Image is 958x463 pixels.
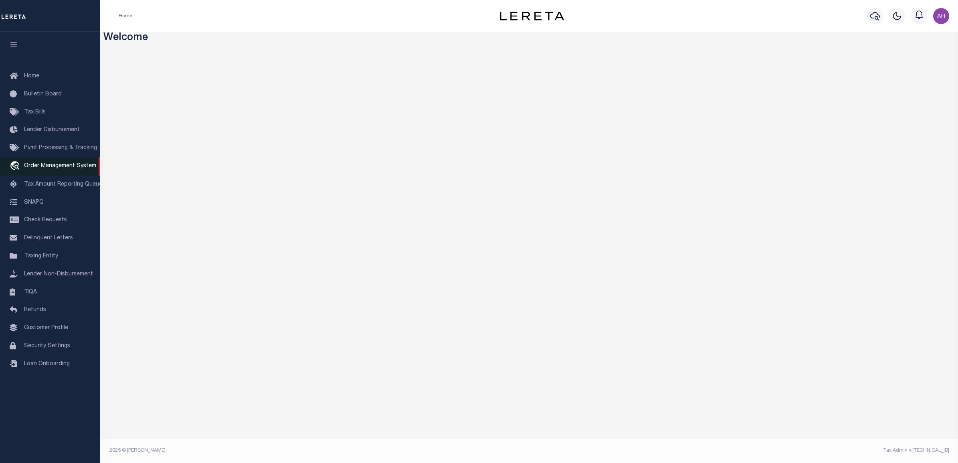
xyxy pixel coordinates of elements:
[24,145,97,151] span: Pymt Processing & Tracking
[10,161,22,172] i: travel_explore
[103,447,530,454] div: 2025 © [PERSON_NAME].
[933,8,949,24] img: svg+xml;base64,PHN2ZyB4bWxucz0iaHR0cDovL3d3dy53My5vcmcvMjAwMC9zdmciIHBvaW50ZXItZXZlbnRzPSJub25lIi...
[119,12,132,20] li: Home
[500,12,564,20] img: logo-dark.svg
[24,343,70,349] span: Security Settings
[24,271,93,277] span: Lender Non-Disbursement
[24,182,102,187] span: Tax Amount Reporting Queue
[24,361,70,367] span: Loan Onboarding
[24,217,67,223] span: Check Requests
[24,127,80,133] span: Lender Disbursement
[24,163,96,169] span: Order Management System
[24,109,46,115] span: Tax Bills
[24,307,46,313] span: Refunds
[535,447,949,454] div: Tax Admin v.[TECHNICAL_ID]
[24,325,68,331] span: Customer Profile
[24,91,62,97] span: Bulletin Board
[24,73,39,79] span: Home
[24,253,58,259] span: Taxing Entity
[103,32,955,44] h3: Welcome
[24,235,73,241] span: Delinquent Letters
[24,289,37,295] span: TIQA
[24,199,44,205] span: SNAPQ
